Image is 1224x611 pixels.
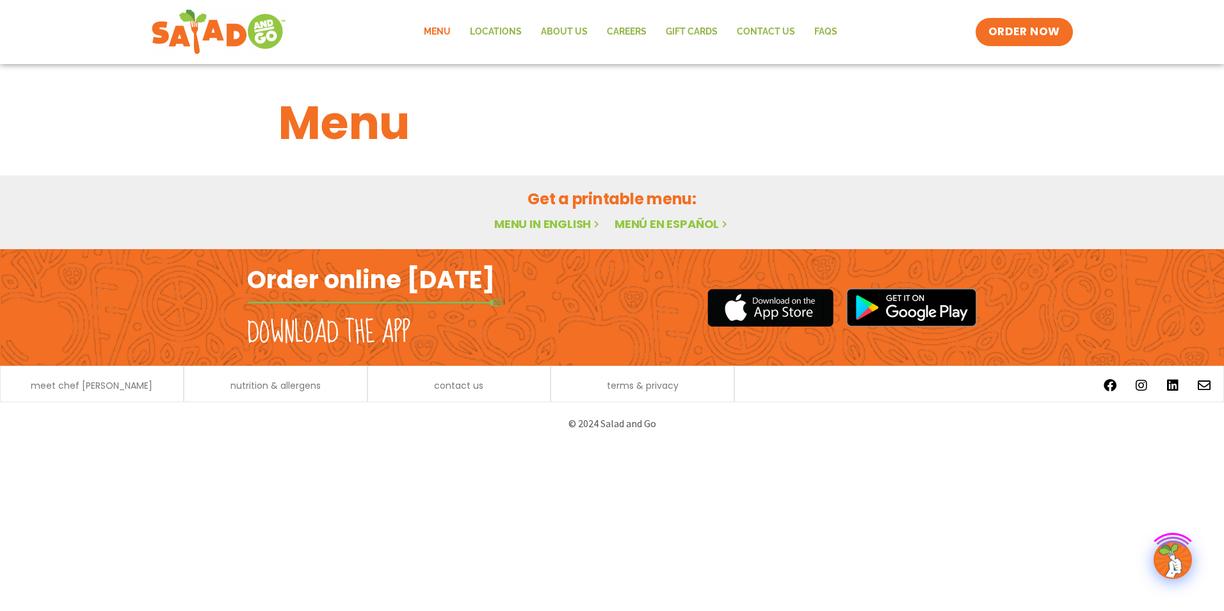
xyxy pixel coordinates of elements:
a: FAQs [805,17,847,47]
span: ORDER NOW [988,24,1060,40]
a: Contact Us [727,17,805,47]
a: Menú en español [615,216,730,232]
img: new-SAG-logo-768×292 [151,6,286,58]
a: Menu [414,17,460,47]
h2: Download the app [247,315,410,351]
img: appstore [707,287,833,329]
a: contact us [434,381,483,390]
h2: Order online [DATE] [247,264,495,295]
h2: Get a printable menu: [278,188,946,210]
img: google_play [846,288,977,327]
p: © 2024 Salad and Go [254,415,970,432]
a: GIFT CARDS [656,17,727,47]
a: ORDER NOW [976,18,1073,46]
a: About Us [531,17,597,47]
a: Locations [460,17,531,47]
h1: Menu [278,88,946,158]
a: terms & privacy [607,381,679,390]
a: Menu in English [494,216,602,232]
a: meet chef [PERSON_NAME] [31,381,152,390]
a: Careers [597,17,656,47]
nav: Menu [414,17,847,47]
a: nutrition & allergens [230,381,321,390]
img: fork [247,299,503,306]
